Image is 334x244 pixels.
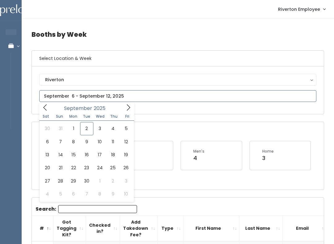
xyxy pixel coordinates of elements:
span: September 16, 2025 [80,148,93,161]
span: September 13, 2025 [41,148,54,161]
span: September 10, 2025 [93,135,106,148]
th: Add Takedown Fee?: activate to sort column ascending [120,216,158,241]
span: Tue [80,115,93,118]
span: October 1, 2025 [93,175,106,187]
th: Email: activate to sort column ascending [283,216,328,241]
span: October 10, 2025 [119,187,132,200]
span: October 5, 2025 [54,187,67,200]
span: September 1, 2025 [67,122,80,135]
span: October 6, 2025 [67,187,80,200]
span: September 14, 2025 [54,148,67,161]
span: September 28, 2025 [54,175,67,187]
span: September 23, 2025 [80,161,93,174]
span: September 4, 2025 [106,122,119,135]
span: September 9, 2025 [80,135,93,148]
div: 3 [262,154,274,162]
span: September [64,106,92,111]
span: September 21, 2025 [54,161,67,174]
span: October 9, 2025 [106,187,119,200]
a: Riverton Employee [272,2,332,16]
span: September 5, 2025 [119,122,132,135]
span: August 30, 2025 [41,122,54,135]
th: Type: activate to sort column ascending [158,216,183,241]
span: September 2, 2025 [80,122,93,135]
span: Sun [53,115,66,118]
span: September 3, 2025 [93,122,106,135]
input: Year [92,104,111,112]
div: Riverton [45,76,310,83]
th: Checked in?: activate to sort column ascending [86,216,120,241]
span: Mon [66,115,80,118]
span: September 11, 2025 [106,135,119,148]
h4: Booths by Week [32,26,324,43]
span: October 3, 2025 [119,175,132,187]
span: September 24, 2025 [93,161,106,174]
button: Riverton [39,74,316,86]
div: Men's [193,149,204,154]
span: Wed [93,115,107,118]
span: September 25, 2025 [106,161,119,174]
span: Sat [39,115,53,118]
input: September 6 - September 12, 2025 [39,90,316,102]
th: Last Name: activate to sort column ascending [239,216,283,241]
span: September 8, 2025 [67,135,80,148]
span: September 6, 2025 [41,135,54,148]
span: October 8, 2025 [93,187,106,200]
span: September 18, 2025 [106,148,119,161]
span: September 12, 2025 [119,135,132,148]
span: September 7, 2025 [54,135,67,148]
th: Got Tagging Kit?: activate to sort column ascending [54,216,86,241]
span: Fri [121,115,134,118]
span: September 19, 2025 [119,148,132,161]
th: #: activate to sort column descending [32,216,54,241]
span: August 31, 2025 [54,122,67,135]
input: Search: [58,205,137,213]
span: October 2, 2025 [106,175,119,187]
span: September 22, 2025 [67,161,80,174]
span: September 30, 2025 [80,175,93,187]
span: September 26, 2025 [119,161,132,174]
span: October 4, 2025 [41,187,54,200]
span: Riverton Employee [278,6,320,13]
span: Thu [107,115,121,118]
h6: Select Location & Week [32,51,324,66]
span: September 27, 2025 [41,175,54,187]
span: September 15, 2025 [67,148,80,161]
span: September 20, 2025 [41,161,54,174]
div: 4 [193,154,204,162]
label: Search: [36,205,137,213]
span: September 17, 2025 [93,148,106,161]
div: Home [262,149,274,154]
span: September 29, 2025 [67,175,80,187]
th: First Name: activate to sort column ascending [183,216,239,241]
span: October 7, 2025 [80,187,93,200]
